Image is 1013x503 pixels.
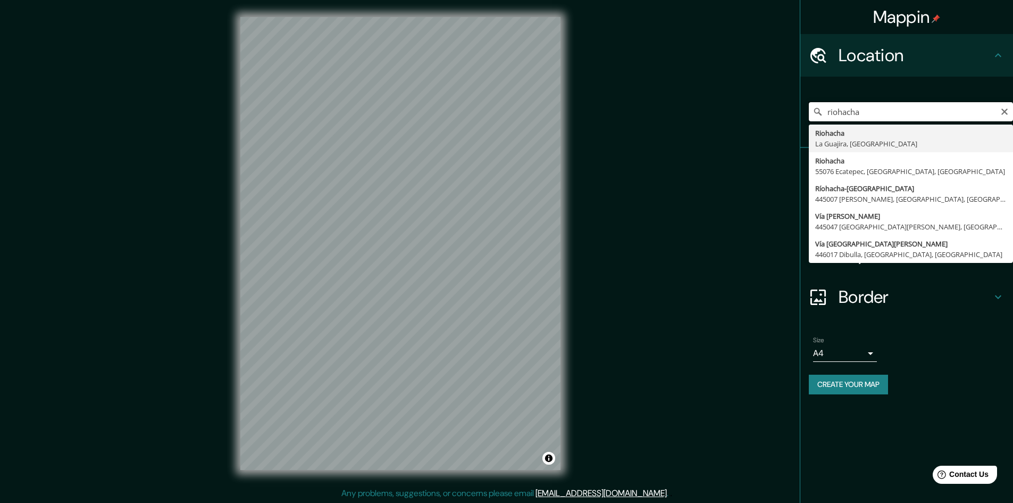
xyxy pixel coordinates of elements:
div: 445047 [GEOGRAPHIC_DATA][PERSON_NAME], [GEOGRAPHIC_DATA], [GEOGRAPHIC_DATA] [815,221,1007,232]
div: Riohacha [815,155,1007,166]
div: 446017 Dibulla, [GEOGRAPHIC_DATA], [GEOGRAPHIC_DATA] [815,249,1007,260]
div: . [670,487,672,500]
div: Ríohacha-[GEOGRAPHIC_DATA] [815,183,1007,194]
div: . [668,487,670,500]
div: Location [800,34,1013,77]
div: Pins [800,148,1013,191]
button: Toggle attribution [542,452,555,465]
div: Layout [800,233,1013,276]
div: Border [800,276,1013,318]
input: Pick your city or area [809,102,1013,121]
a: [EMAIL_ADDRESS][DOMAIN_NAME] [535,488,667,499]
h4: Location [839,45,992,66]
div: 55076 Ecatepec, [GEOGRAPHIC_DATA], [GEOGRAPHIC_DATA] [815,166,1007,177]
canvas: Map [240,17,560,470]
h4: Layout [839,244,992,265]
iframe: Help widget launcher [918,461,1001,491]
div: Vía [GEOGRAPHIC_DATA][PERSON_NAME] [815,238,1007,249]
div: A4 [813,345,877,362]
h4: Border [839,286,992,308]
div: La Guajira, [GEOGRAPHIC_DATA] [815,138,1007,149]
div: Riohacha [815,128,1007,138]
label: Size [813,336,824,345]
div: Style [800,191,1013,233]
p: Any problems, suggestions, or concerns please email . [341,487,668,500]
div: Vía [PERSON_NAME] [815,211,1007,221]
button: Clear [1000,106,1009,116]
button: Create your map [809,375,888,394]
h4: Mappin [873,6,941,28]
div: 445007 [PERSON_NAME], [GEOGRAPHIC_DATA], [GEOGRAPHIC_DATA] [815,194,1007,204]
img: pin-icon.png [932,14,940,23]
